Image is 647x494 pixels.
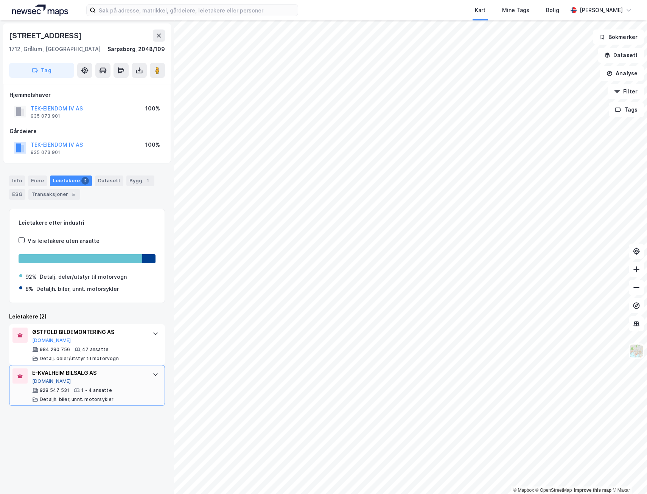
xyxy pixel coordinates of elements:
[96,5,298,16] input: Søk på adresse, matrikkel, gårdeiere, leietakere eller personer
[126,176,154,186] div: Bygg
[535,488,572,493] a: OpenStreetMap
[9,312,165,321] div: Leietakere (2)
[81,387,112,393] div: 1 - 4 ansatte
[70,191,77,198] div: 5
[40,346,70,353] div: 984 290 756
[593,30,644,45] button: Bokmerker
[40,396,114,402] div: Detaljh. biler, unnt. motorsykler
[32,337,71,343] button: [DOMAIN_NAME]
[107,45,165,54] div: Sarpsborg, 2048/109
[580,6,623,15] div: [PERSON_NAME]
[609,102,644,117] button: Tags
[50,176,92,186] div: Leietakere
[9,45,101,54] div: 1712, Grålum, [GEOGRAPHIC_DATA]
[9,90,165,99] div: Hjemmelshaver
[28,189,80,200] div: Transaksjoner
[598,48,644,63] button: Datasett
[608,84,644,99] button: Filter
[32,378,71,384] button: [DOMAIN_NAME]
[12,5,68,16] img: logo.a4113a55bc3d86da70a041830d287a7e.svg
[82,346,109,353] div: 47 ansatte
[40,356,119,362] div: Detalj. deler/utstyr til motorvogn
[40,272,127,281] div: Detalj. deler/utstyr til motorvogn
[25,272,37,281] div: 92%
[546,6,559,15] div: Bolig
[36,284,119,294] div: Detaljh. biler, unnt. motorsykler
[9,176,25,186] div: Info
[28,236,100,245] div: Vis leietakere uten ansatte
[629,344,644,358] img: Z
[600,66,644,81] button: Analyse
[609,458,647,494] iframe: Chat Widget
[574,488,611,493] a: Improve this map
[95,176,123,186] div: Datasett
[145,104,160,113] div: 100%
[31,113,60,119] div: 935 073 901
[32,328,145,337] div: ØSTFOLD BILDEMONTERING AS
[25,284,33,294] div: 8%
[9,127,165,136] div: Gårdeiere
[9,189,25,200] div: ESG
[145,140,160,149] div: 100%
[513,488,534,493] a: Mapbox
[475,6,485,15] div: Kart
[9,30,83,42] div: [STREET_ADDRESS]
[40,387,69,393] div: 928 547 531
[144,177,151,185] div: 1
[31,149,60,155] div: 935 073 901
[81,177,89,185] div: 2
[32,368,145,377] div: E-KVALHEIM BILSALG AS
[28,176,47,186] div: Eiere
[502,6,529,15] div: Mine Tags
[19,218,156,227] div: Leietakere etter industri
[9,63,74,78] button: Tag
